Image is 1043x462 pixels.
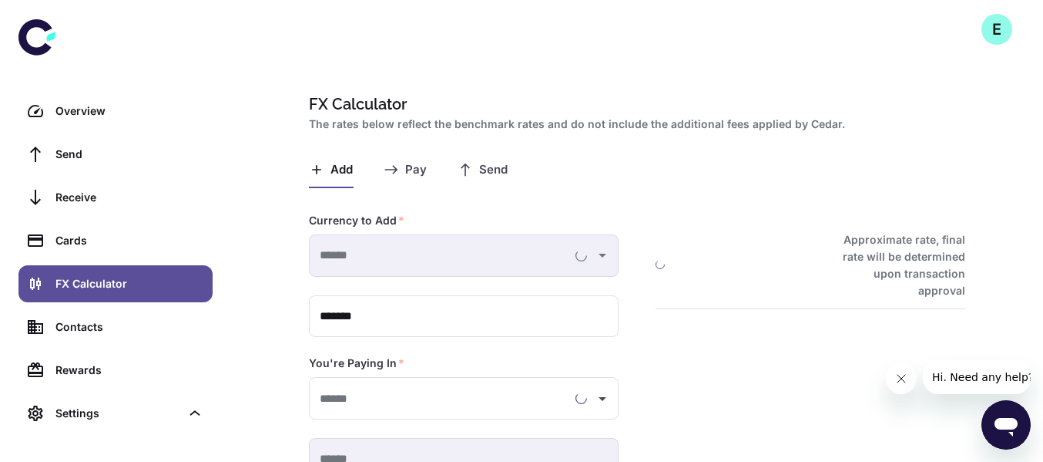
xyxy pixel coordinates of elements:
[405,163,427,177] span: Pay
[309,213,404,228] label: Currency to Add
[55,362,203,379] div: Rewards
[479,163,508,177] span: Send
[981,14,1012,45] button: E
[55,405,180,422] div: Settings
[18,352,213,389] a: Rewards
[981,400,1031,450] iframe: Button to launch messaging window
[886,363,917,394] iframe: Close message
[18,265,213,302] a: FX Calculator
[55,146,203,163] div: Send
[309,93,959,116] h1: FX Calculator
[309,116,959,133] h2: The rates below reflect the benchmark rates and do not include the additional fees applied by Cedar.
[330,163,353,177] span: Add
[9,11,111,23] span: Hi. Need any help?
[55,232,203,249] div: Cards
[18,93,213,130] a: Overview
[55,103,203,120] div: Overview
[18,309,213,346] a: Contacts
[309,356,404,371] label: You're Paying In
[55,275,203,292] div: FX Calculator
[923,360,1031,394] iframe: Message from company
[18,222,213,259] a: Cards
[826,231,965,299] h6: Approximate rate, final rate will be determined upon transaction approval
[55,189,203,206] div: Receive
[18,136,213,173] a: Send
[55,319,203,336] div: Contacts
[18,179,213,216] a: Receive
[18,395,213,432] div: Settings
[592,388,613,410] button: Open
